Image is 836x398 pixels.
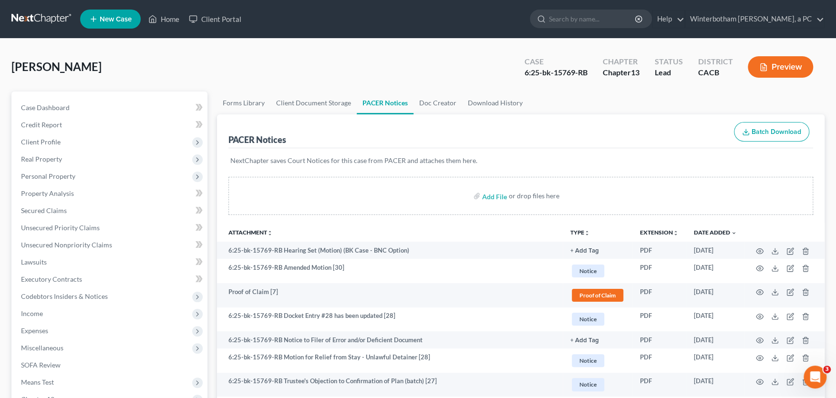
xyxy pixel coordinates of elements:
td: PDF [632,283,686,307]
span: Notice [572,313,604,326]
td: 6:25-bk-15769-RB Amended Motion [30] [217,259,563,283]
td: [DATE] [686,259,744,283]
i: expand_more [731,230,737,236]
a: Extensionunfold_more [640,229,679,236]
td: [DATE] [686,242,744,259]
a: Notice [570,377,625,392]
span: Batch Download [752,128,801,136]
iframe: Intercom live chat [804,366,826,388]
span: Executory Contracts [21,275,82,283]
span: Unsecured Nonpriority Claims [21,241,112,249]
input: Search by name... [549,10,636,28]
button: + Add Tag [570,337,599,344]
a: Notice [570,353,625,368]
div: PACER Notices [228,134,286,145]
a: Date Added expand_more [694,229,737,236]
a: Unsecured Nonpriority Claims [13,236,207,254]
button: TYPEunfold_more [570,230,590,236]
span: 3 [823,366,831,373]
span: Personal Property [21,172,75,180]
div: Lead [655,67,683,78]
span: Lawsuits [21,258,47,266]
i: unfold_more [673,230,679,236]
a: Help [652,10,684,28]
a: Unsecured Priority Claims [13,219,207,236]
span: New Case [100,16,132,23]
a: Secured Claims [13,202,207,219]
td: 6:25-bk-15769-RB Hearing Set (Motion) (BK Case - BNC Option) [217,242,563,259]
td: PDF [632,242,686,259]
a: Forms Library [217,92,270,114]
span: Proof of Claim [572,289,623,302]
button: Preview [748,56,813,78]
span: Miscellaneous [21,344,63,352]
span: SOFA Review [21,361,61,369]
span: Expenses [21,327,48,335]
td: PDF [632,331,686,348]
td: [DATE] [686,348,744,373]
a: SOFA Review [13,357,207,374]
td: [DATE] [686,283,744,307]
a: Notice [570,263,625,279]
td: Proof of Claim [7] [217,283,563,307]
td: [DATE] [686,331,744,348]
td: [DATE] [686,373,744,397]
div: or drop files here [509,191,559,201]
a: Home [144,10,184,28]
span: 13 [631,68,640,77]
a: Client Document Storage [270,92,357,114]
a: Doc Creator [413,92,462,114]
span: Notice [572,265,604,277]
div: District [698,56,733,67]
button: + Add Tag [570,248,599,254]
a: Credit Report [13,116,207,133]
i: unfold_more [267,230,273,236]
a: + Add Tag [570,246,625,255]
span: Unsecured Priority Claims [21,224,100,232]
td: PDF [632,348,686,373]
a: Client Portal [184,10,246,28]
a: Download History [462,92,528,114]
td: PDF [632,373,686,397]
div: 6:25-bk-15769-RB [525,67,588,78]
div: CACB [698,67,733,78]
a: Winterbotham [PERSON_NAME], a PC [685,10,824,28]
div: Chapter [603,67,640,78]
div: Chapter [603,56,640,67]
td: PDF [632,259,686,283]
a: Executory Contracts [13,271,207,288]
span: Case Dashboard [21,103,70,112]
p: NextChapter saves Court Notices for this case from PACER and attaches them here. [230,156,811,165]
a: Notice [570,311,625,327]
a: Attachmentunfold_more [228,229,273,236]
span: Codebtors Insiders & Notices [21,292,108,300]
span: Income [21,309,43,317]
a: Case Dashboard [13,99,207,116]
span: Secured Claims [21,206,67,214]
td: [DATE] [686,307,744,332]
a: PACER Notices [357,92,413,114]
td: 6:25-bk-15769-RB Trustee's Objection to Confirmation of Plan (batch) [27] [217,373,563,397]
i: unfold_more [584,230,590,236]
a: Lawsuits [13,254,207,271]
button: Batch Download [734,122,809,142]
a: Property Analysis [13,185,207,202]
a: Proof of Claim [570,287,625,303]
span: Property Analysis [21,189,74,197]
td: PDF [632,307,686,332]
span: Client Profile [21,138,61,146]
a: + Add Tag [570,336,625,345]
div: Case [525,56,588,67]
td: 6:25-bk-15769-RB Notice to Filer of Error and/or Deficient Document [217,331,563,348]
td: 6:25-bk-15769-RB Motion for Relief from Stay - Unlawful Detainer [28] [217,348,563,373]
td: 6:25-bk-15769-RB Docket Entry #28 has been updated [28] [217,307,563,332]
span: Notice [572,378,604,391]
div: Status [655,56,683,67]
span: Means Test [21,378,54,386]
span: Credit Report [21,121,62,129]
span: [PERSON_NAME] [11,60,102,73]
span: Real Property [21,155,62,163]
span: Notice [572,354,604,367]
